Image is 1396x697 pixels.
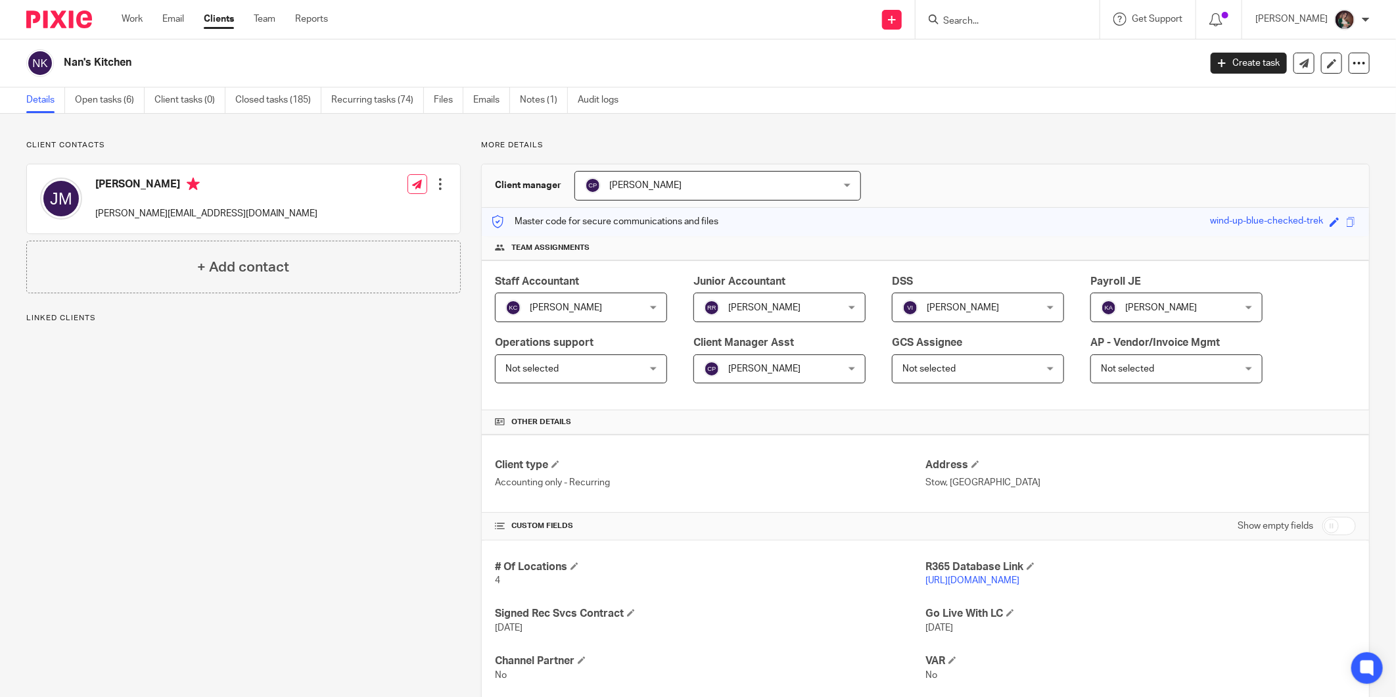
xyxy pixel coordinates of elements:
span: Staff Accountant [495,276,579,287]
span: 4 [495,576,500,585]
img: Pixie [26,11,92,28]
p: More details [481,140,1370,151]
a: Client tasks (0) [154,87,225,113]
h4: + Add contact [197,257,289,277]
span: [PERSON_NAME] [927,303,999,312]
h4: R365 Database Link [925,560,1356,574]
h4: Channel Partner [495,654,925,668]
span: [DATE] [925,623,953,633]
a: Email [162,12,184,26]
label: Show empty fields [1238,519,1313,533]
a: Files [434,87,463,113]
span: Payroll JE [1090,276,1141,287]
img: Profile%20picture%20JUS.JPG [1334,9,1355,30]
span: DSS [892,276,913,287]
img: svg%3E [26,49,54,77]
div: wind-up-blue-checked-trek [1210,214,1323,229]
img: svg%3E [704,300,720,316]
a: Work [122,12,143,26]
span: [PERSON_NAME] [728,364,801,373]
span: [PERSON_NAME] [530,303,602,312]
a: Team [254,12,275,26]
span: Not selected [505,364,559,373]
a: [URL][DOMAIN_NAME] [925,576,1019,585]
img: svg%3E [1101,300,1117,316]
span: AP - Vendor/Invoice Mgmt [1090,337,1221,348]
h4: Client type [495,458,925,472]
img: svg%3E [902,300,918,316]
span: [PERSON_NAME] [728,303,801,312]
h4: Address [925,458,1356,472]
p: Master code for secure communications and files [492,215,718,228]
span: Not selected [1101,364,1154,373]
span: Client Manager Asst [693,337,794,348]
h4: VAR [925,654,1356,668]
p: Linked clients [26,313,461,324]
p: Accounting only - Recurring [495,476,925,489]
input: Search [942,16,1060,28]
a: Create task [1211,53,1287,74]
a: Emails [473,87,510,113]
p: [PERSON_NAME] [1255,12,1328,26]
h3: Client manager [495,179,561,192]
h2: Nan's Kitchen [64,56,966,70]
h4: CUSTOM FIELDS [495,521,925,531]
span: [PERSON_NAME] [1125,303,1198,312]
span: No [925,671,937,680]
p: Client contacts [26,140,461,151]
img: svg%3E [704,361,720,377]
span: Operations support [495,337,593,348]
img: svg%3E [505,300,521,316]
a: Closed tasks (185) [235,87,321,113]
span: Not selected [902,364,956,373]
h4: Signed Rec Svcs Contract [495,607,925,621]
span: Junior Accountant [693,276,785,287]
img: svg%3E [585,178,601,193]
p: [PERSON_NAME][EMAIL_ADDRESS][DOMAIN_NAME] [95,207,317,220]
a: Reports [295,12,328,26]
a: Audit logs [578,87,628,113]
span: [PERSON_NAME] [609,181,682,190]
span: Get Support [1132,14,1182,24]
span: Team assignments [511,243,590,253]
span: No [495,671,507,680]
a: Recurring tasks (74) [331,87,424,113]
span: [DATE] [495,623,523,633]
span: Other details [511,417,571,427]
i: Primary [187,178,200,191]
h4: Go Live With LC [925,607,1356,621]
a: Clients [204,12,234,26]
h4: [PERSON_NAME] [95,178,317,194]
h4: # Of Locations [495,560,925,574]
p: Stow, [GEOGRAPHIC_DATA] [925,476,1356,489]
a: Open tasks (6) [75,87,145,113]
span: GCS Assignee [892,337,962,348]
img: svg%3E [40,178,82,220]
a: Details [26,87,65,113]
a: Notes (1) [520,87,568,113]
